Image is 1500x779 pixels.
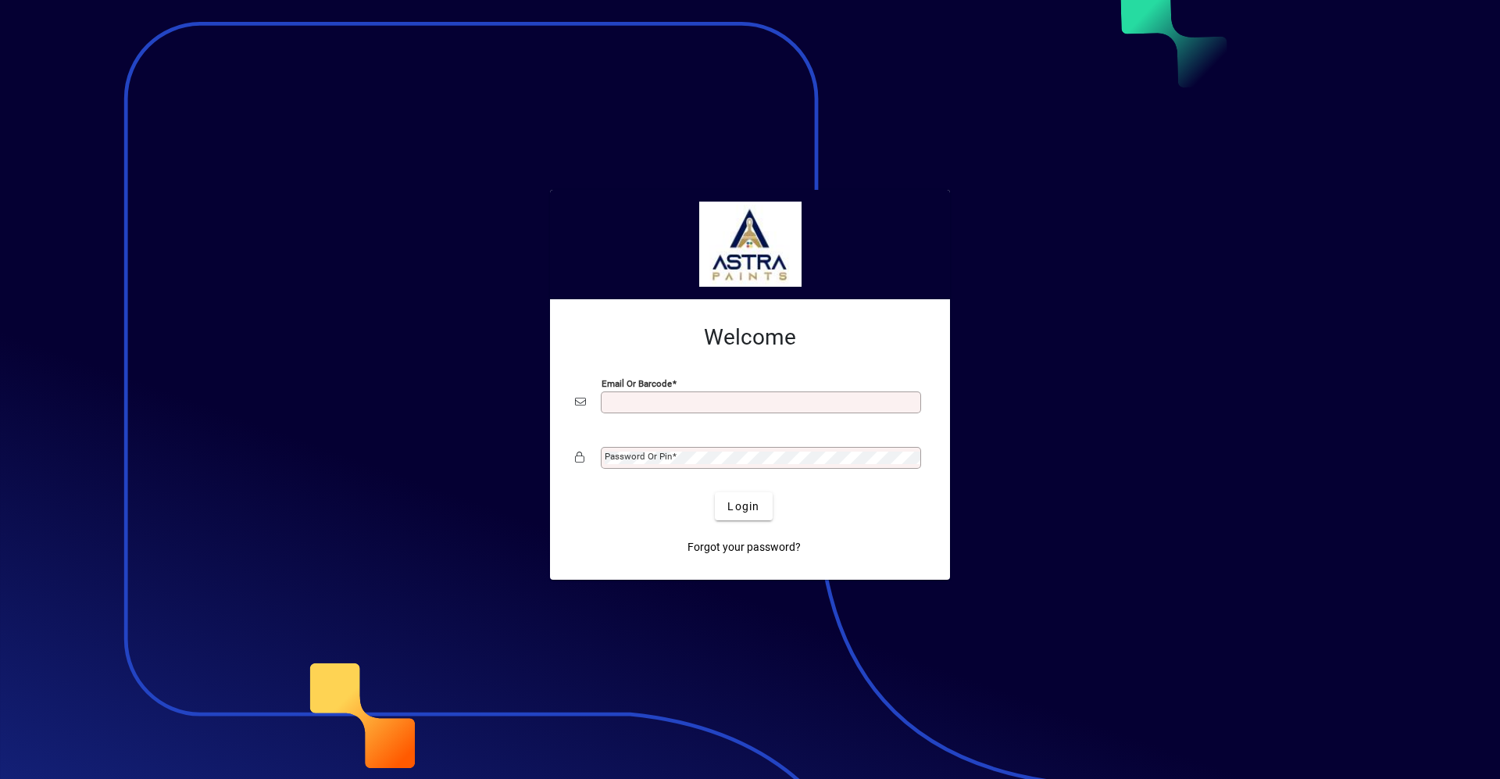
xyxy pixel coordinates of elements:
[575,324,925,351] h2: Welcome
[727,498,759,515] span: Login
[715,492,772,520] button: Login
[602,378,672,389] mat-label: Email or Barcode
[681,533,807,561] a: Forgot your password?
[687,539,801,556] span: Forgot your password?
[605,451,672,462] mat-label: Password or Pin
